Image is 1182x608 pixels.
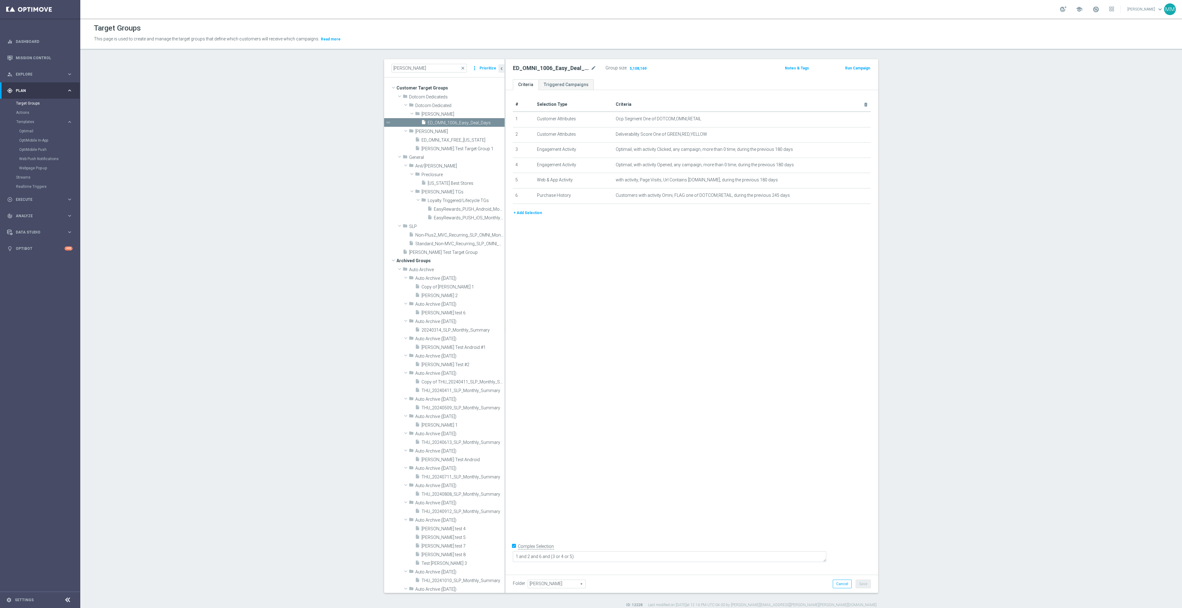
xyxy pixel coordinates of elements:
span: with activity, Page Visits, Url Contains [DOMAIN_NAME], during the previous 180 days [616,177,778,183]
label: Complex Selection [518,544,554,549]
span: Mary Test Android [421,457,505,462]
span: THU_20240912_SLP_Monthly_Summary [421,509,505,514]
a: OptiMobile Push [19,147,64,152]
span: Dotcom Dedicated [415,103,505,108]
span: close [460,66,465,71]
button: Prioritize [479,64,497,72]
button: equalizer Dashboard [7,39,73,44]
span: ED_OMNI_TAX_FREE_MARYLAND [421,138,505,143]
a: Settings [15,598,34,602]
div: Realtime Triggers [16,182,80,191]
button: Run Campaign [845,65,871,72]
i: insert_drive_file [415,292,420,300]
i: track_changes [7,213,13,219]
i: chevron_left [499,66,505,72]
i: folder [409,353,414,360]
div: Streams [16,173,80,182]
span: Auto Archive (2024-10-08) [415,449,505,454]
a: Streams [16,175,64,180]
i: keyboard_arrow_right [67,196,73,202]
i: folder [409,500,414,507]
div: MM [1164,3,1176,15]
button: Save [856,580,871,588]
span: Auto Archive [409,267,505,272]
td: 5 [513,173,534,188]
i: folder [403,223,408,230]
i: mode_edit [591,64,596,72]
button: Read more [320,36,341,43]
i: more_vert [472,64,478,72]
i: folder [409,318,414,325]
div: Templates [16,120,67,124]
i: insert_drive_file [415,526,420,533]
span: Mary test 6 [421,310,505,316]
div: Data Studio [7,230,67,235]
div: Templates [16,117,80,173]
i: equalizer [7,39,13,44]
i: keyboard_arrow_right [67,88,73,93]
span: Mary 2 [421,293,505,298]
i: folder [409,413,414,420]
i: folder [409,336,414,343]
span: SLP [409,224,505,229]
span: Auto Archive (2023-10-07) [415,276,505,281]
i: folder [403,267,408,274]
div: +10 [65,246,73,250]
i: insert_drive_file [409,232,414,239]
i: lightbulb [7,246,13,251]
a: Optibot [16,240,65,257]
div: Explore [7,72,67,77]
div: Web Push Notifications [19,154,80,163]
button: Mission Control [7,56,73,60]
i: settings [6,597,12,603]
span: Execute [16,198,67,201]
i: delete_forever [863,102,868,107]
i: folder [409,301,414,308]
i: insert_drive_file [421,120,426,127]
span: Mary Test Target Group [409,250,505,255]
input: Quick find group or folder [392,64,467,72]
i: folder [409,517,414,524]
i: folder [409,465,414,472]
span: Copy of Mary 1 [421,284,505,290]
div: Actions [16,108,80,117]
a: Triggered Campaigns [539,79,594,90]
i: insert_drive_file [415,439,420,446]
span: THU_20240613_SLP_Monthly_Summary [421,440,505,445]
div: track_changes Analyze keyboard_arrow_right [7,213,73,218]
button: Templates keyboard_arrow_right [16,119,73,124]
i: folder [409,128,414,135]
i: gps_fixed [7,88,13,93]
i: folder [415,189,420,196]
i: insert_drive_file [415,457,420,464]
span: THU_20240411_SLP_Monthly_Summary [421,388,505,393]
i: folder [403,154,408,161]
span: Auto Archive (2024-06-14) [415,336,505,341]
td: Web & App Activity [534,173,613,188]
span: Mary 1 [421,423,505,428]
span: Explore [16,72,67,76]
span: Dotcom Dedicateds [409,94,505,100]
i: insert_drive_file [409,241,414,248]
span: THU_20240509_SLP_Monthly_Summary [421,405,505,411]
span: 20240314_SLP_Monthly_Summary [421,328,505,333]
span: Taylor TGs [421,189,505,195]
td: Engagement Activity [534,158,613,173]
a: Dashboard [16,33,73,50]
div: Execute [7,197,67,202]
button: person_search Explore keyboard_arrow_right [7,72,73,77]
i: insert_drive_file [415,474,420,481]
span: Auto Archive (2024-12-12) [415,500,505,506]
span: Non-Plus2_MVC_Recurring_SLP_OMNI_Monthly_Summary [415,233,505,238]
span: EasyRewards_PUSH_iOS_MonthlySummary [434,215,505,221]
span: Data Studio [16,230,67,234]
span: Customers with activity Omni, FLAG one of DOTCOM,RETAIL, during the previous 245 days [616,193,790,198]
span: Auto Archive (2024-10-10) [415,466,505,471]
span: 5,108,169 [629,66,647,72]
button: gps_fixed Plan keyboard_arrow_right [7,88,73,93]
th: Selection Type [534,97,613,112]
i: insert_drive_file [415,310,420,317]
div: OptiMobile Push [19,145,80,154]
